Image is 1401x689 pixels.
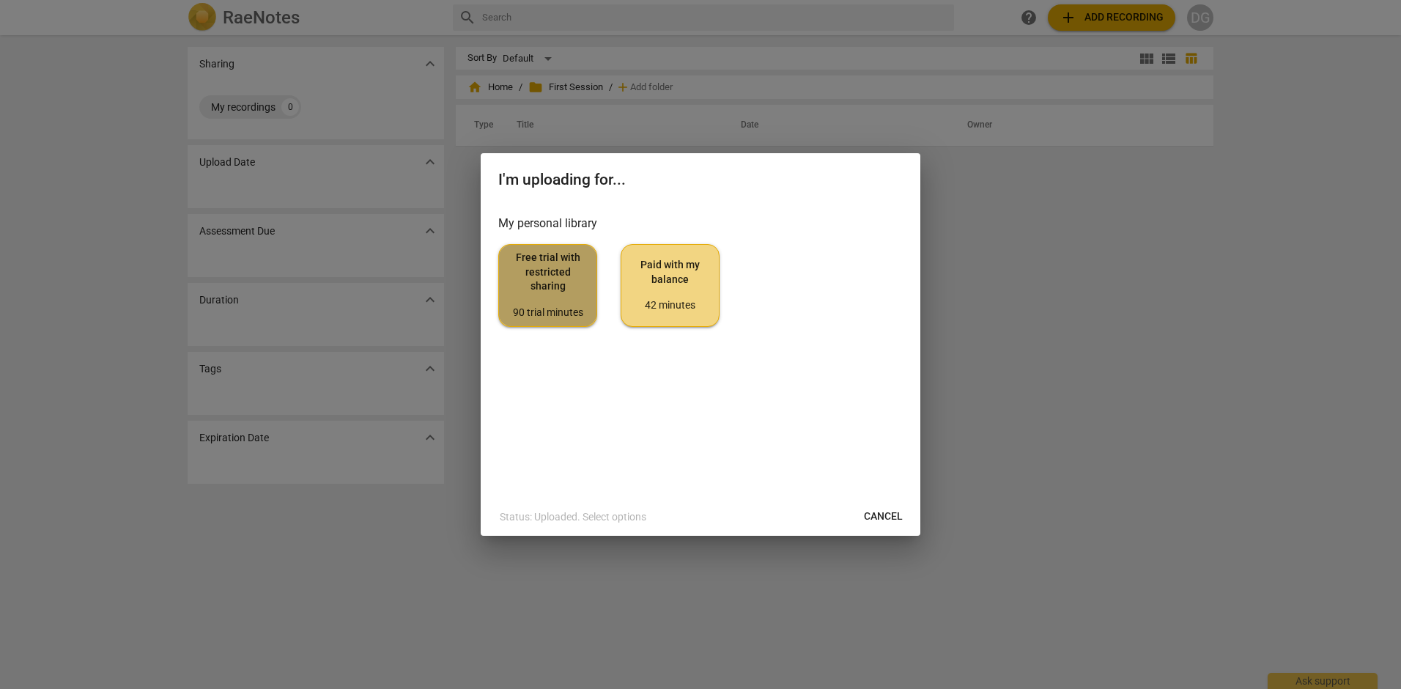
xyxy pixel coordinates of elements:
[511,306,585,320] div: 90 trial minutes
[633,298,707,313] div: 42 minutes
[852,504,914,530] button: Cancel
[498,244,597,326] button: Free trial with restricted sharing90 trial minutes
[498,215,903,232] h3: My personal library
[633,258,707,313] span: Paid with my balance
[511,251,585,320] span: Free trial with restricted sharing
[621,244,720,326] button: Paid with my balance42 minutes
[498,171,903,189] h2: I'm uploading for...
[500,509,646,525] p: Status: Uploaded. Select options
[864,509,903,524] span: Cancel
